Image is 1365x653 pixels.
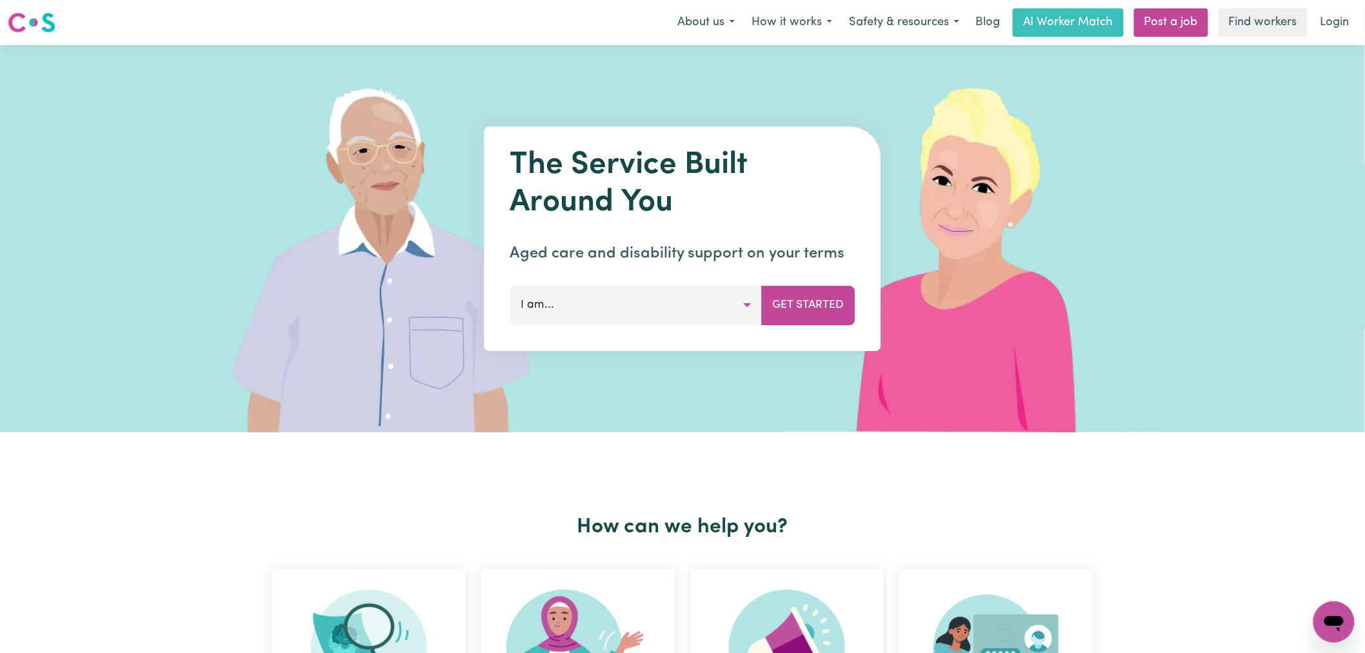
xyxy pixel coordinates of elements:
h1: The Service Built Around You [510,147,855,221]
img: Careseekers logo [8,11,55,34]
button: I am... [510,286,762,325]
a: AI Worker Match [1013,8,1124,37]
p: Aged care and disability support on your terms [510,242,855,265]
a: Find workers [1219,8,1308,37]
button: Get Started [762,286,855,325]
a: Blog [968,8,1008,37]
a: Login [1313,8,1357,37]
a: Post a job [1134,8,1208,37]
button: About us [669,9,743,36]
button: How it works [743,9,841,36]
h2: How can we help you? [264,515,1101,539]
a: Careseekers logo [8,8,55,37]
button: Safety & resources [841,9,968,36]
iframe: Button to launch messaging window [1313,601,1355,643]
